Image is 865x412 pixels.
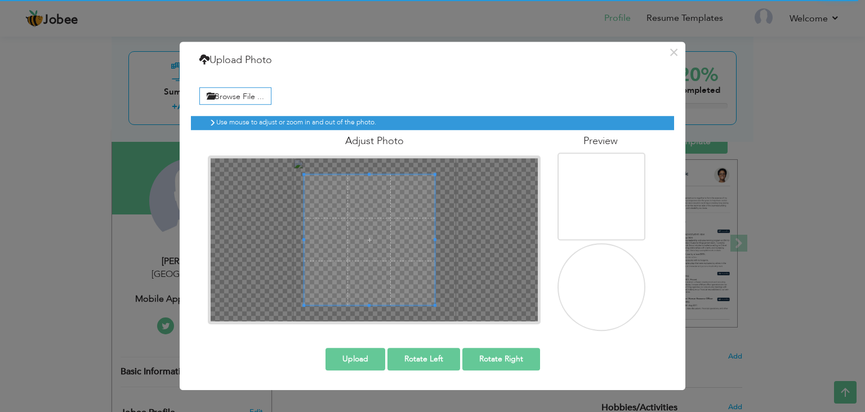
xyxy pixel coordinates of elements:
img: 83ae3be4-60e3-484b-ac0e-0e2ba76fe522 [551,234,661,343]
button: Upload [326,348,385,370]
h4: Upload Photo [199,53,272,68]
button: Rotate Left [387,348,460,370]
label: Browse File ... [199,87,271,105]
button: Rotate Right [462,348,540,370]
h4: Preview [558,136,643,147]
h6: Use mouse to adjust or zoom in and out of the photo. [216,119,651,126]
button: × [665,43,683,61]
h4: Adjust Photo [208,136,541,147]
img: 83ae3be4-60e3-484b-ac0e-0e2ba76fe522 [551,143,661,253]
